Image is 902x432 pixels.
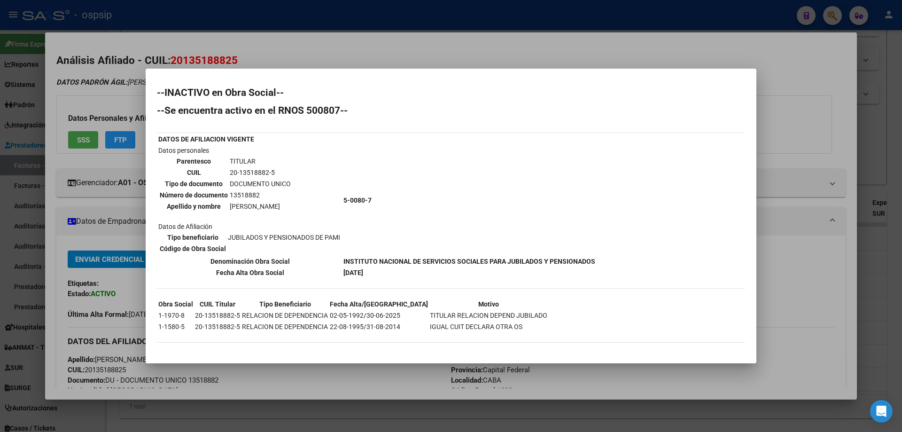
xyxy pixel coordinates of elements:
[241,310,328,321] td: RELACION DE DEPENDENCIA
[329,310,428,321] td: 02-05-1992/30-06-2025
[159,179,228,189] th: Tipo de documento
[343,258,595,265] b: INSTITUTO NACIONAL DE SERVICIOS SOCIALES PARA JUBILADOS Y PENSIONADOS
[159,232,226,243] th: Tipo beneficiario
[159,190,228,200] th: Número de documento
[157,106,745,115] h2: --Se encuentra activo en el RNOS 500807--
[157,88,745,97] h2: --INACTIVO en Obra Social--
[343,269,363,276] b: [DATE]
[194,310,241,321] td: 20-13518882-5
[158,267,342,278] th: Fecha Alta Obra Social
[158,322,194,332] td: 1-1580-5
[429,299,548,309] th: Motivo
[229,201,291,212] td: [PERSON_NAME]
[229,167,291,178] td: 20-13518882-5
[429,322,548,332] td: IGUAL CUIT DECLARA OTRA OS
[158,145,342,255] td: Datos personales Datos de Afiliación
[158,310,194,321] td: 1-1970-8
[194,322,241,332] td: 20-13518882-5
[159,156,228,166] th: Parentesco
[329,322,428,332] td: 22-08-1995/31-08-2014
[229,190,291,200] td: 13518882
[241,322,328,332] td: RELACION DE DEPENDENCIA
[194,299,241,309] th: CUIL Titular
[429,310,548,321] td: TITULAR RELACION DEPEND JUBILADO
[159,201,228,212] th: Apellido y nombre
[241,299,328,309] th: Tipo Beneficiario
[229,179,291,189] td: DOCUMENTO UNICO
[343,196,372,204] b: 5-0080-7
[159,243,226,254] th: Código de Obra Social
[329,299,428,309] th: Fecha Alta/[GEOGRAPHIC_DATA]
[229,156,291,166] td: TITULAR
[158,299,194,309] th: Obra Social
[159,167,228,178] th: CUIL
[158,256,342,267] th: Denominación Obra Social
[158,135,254,143] b: DATOS DE AFILIACION VIGENTE
[227,232,341,243] td: JUBILADOS Y PENSIONADOS DE PAMI
[870,400,893,423] div: Open Intercom Messenger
